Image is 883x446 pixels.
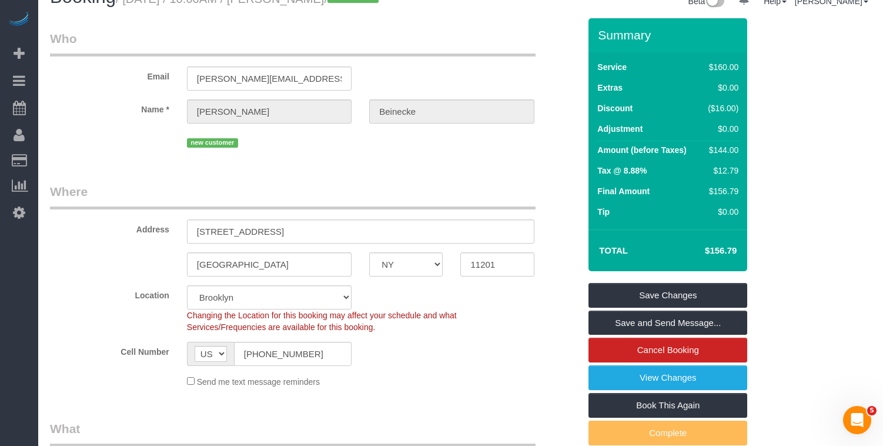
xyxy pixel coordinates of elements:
label: Final Amount [597,185,650,197]
a: Save Changes [588,283,747,308]
label: Discount [597,102,633,114]
label: Service [597,61,627,73]
label: Cell Number [41,342,178,358]
a: Save and Send Message... [588,311,747,335]
a: Book This Again [588,393,747,418]
div: $0.00 [704,82,739,94]
img: Automaid Logo [7,12,31,28]
div: $160.00 [704,61,739,73]
iframe: Intercom live chat [843,406,871,434]
span: Changing the Location for this booking may affect your schedule and what Services/Frequencies are... [187,311,457,332]
label: Email [41,66,178,82]
span: Send me text message reminders [197,377,320,387]
input: Email [187,66,352,91]
div: $144.00 [704,144,739,156]
a: View Changes [588,365,747,390]
label: Location [41,285,178,301]
h3: Summary [598,28,741,42]
div: $156.79 [704,185,739,197]
label: Extras [597,82,623,94]
input: Cell Number [234,342,352,366]
legend: Who [50,30,536,56]
label: Name * [41,99,178,115]
label: Tax @ 8.88% [597,165,647,177]
div: ($16.00) [704,102,739,114]
strong: Total [599,245,628,255]
input: Last Name [369,99,534,124]
div: $12.79 [704,165,739,177]
legend: Where [50,183,536,209]
div: $0.00 [704,206,739,218]
span: 5 [867,406,877,415]
div: $0.00 [704,123,739,135]
input: Zip Code [460,252,534,277]
h4: $156.79 [670,246,737,256]
label: Address [41,219,178,235]
label: Adjustment [597,123,643,135]
input: City [187,252,352,277]
span: new customer [187,138,238,148]
a: Cancel Booking [588,338,747,362]
label: Tip [597,206,610,218]
input: First Name [187,99,352,124]
label: Amount (before Taxes) [597,144,686,156]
